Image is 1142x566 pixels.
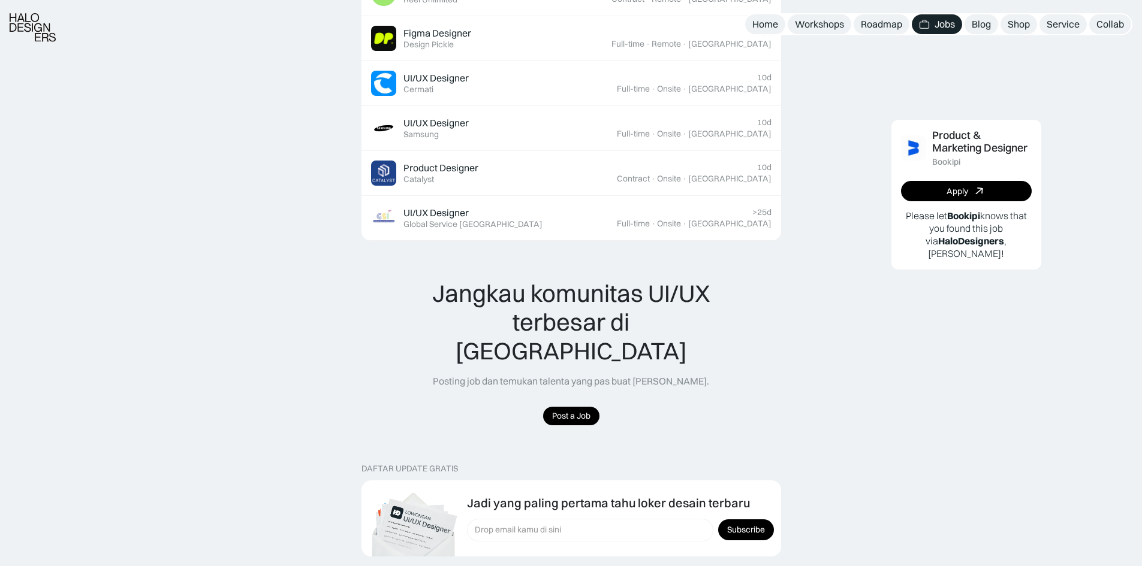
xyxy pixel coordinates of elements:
div: [GEOGRAPHIC_DATA] [688,219,772,229]
div: Post a Job [552,411,590,421]
a: Workshops [788,14,851,34]
div: Jobs [935,18,955,31]
div: Posting job dan temukan talenta yang pas buat [PERSON_NAME]. [433,375,709,388]
div: · [651,174,656,184]
div: Bookipi [932,157,960,167]
div: Design Pickle [403,40,454,50]
div: Home [752,18,778,31]
a: Job ImageUI/UX DesignerCermati10dFull-time·Onsite·[GEOGRAPHIC_DATA] [361,61,781,106]
img: Job Image [371,205,396,231]
input: Drop email kamu di sini [467,519,713,541]
a: Jobs [912,14,962,34]
div: Service [1047,18,1080,31]
a: Job ImageProduct DesignerCatalyst10dContract·Onsite·[GEOGRAPHIC_DATA] [361,151,781,196]
a: Blog [965,14,998,34]
div: [GEOGRAPHIC_DATA] [688,39,772,49]
div: Contract [617,174,650,184]
img: Job Image [371,26,396,51]
a: Home [745,14,785,34]
div: · [646,39,650,49]
div: · [651,219,656,229]
a: Job ImageUI/UX DesignerSamsung10dFull-time·Onsite·[GEOGRAPHIC_DATA] [361,106,781,151]
div: · [682,39,687,49]
img: Job Image [371,71,396,96]
div: [GEOGRAPHIC_DATA] [688,84,772,94]
div: Cermati [403,84,433,95]
div: 10d [757,72,772,83]
div: · [682,219,687,229]
div: Roadmap [861,18,902,31]
div: Onsite [657,174,681,184]
div: Workshops [795,18,844,31]
div: 10d [757,117,772,128]
form: Form Subscription [467,519,774,541]
div: Samsung [403,129,439,140]
a: Job ImageFigma DesignerDesign Pickle10dFull-time·Remote·[GEOGRAPHIC_DATA] [361,16,781,61]
div: · [651,84,656,94]
div: UI/UX Designer [403,72,469,84]
img: Job Image [901,135,926,161]
b: HaloDesigners [938,235,1004,247]
div: Global Service [GEOGRAPHIC_DATA] [403,219,543,229]
div: UI/UX Designer [403,207,469,219]
div: Product Designer [403,162,478,174]
input: Subscribe [718,519,774,540]
div: Remote [652,39,681,49]
a: Apply [901,181,1032,201]
div: UI/UX Designer [403,117,469,129]
a: Job ImageUI/UX DesignerGlobal Service [GEOGRAPHIC_DATA]>25dFull-time·Onsite·[GEOGRAPHIC_DATA] [361,196,781,241]
div: · [682,84,687,94]
img: Job Image [371,161,396,186]
div: · [682,129,687,139]
div: · [682,174,687,184]
div: Onsite [657,219,681,229]
img: Job Image [371,116,396,141]
div: [GEOGRAPHIC_DATA] [688,129,772,139]
a: Collab [1089,14,1131,34]
div: Shop [1008,18,1030,31]
div: Full-time [617,219,650,229]
div: Onsite [657,84,681,94]
div: Jangkau komunitas UI/UX terbesar di [GEOGRAPHIC_DATA] [408,279,735,365]
p: Please let knows that you found this job via , [PERSON_NAME]! [901,210,1032,259]
div: Figma Designer [403,27,471,40]
div: Blog [972,18,991,31]
div: Catalyst [403,174,434,184]
div: >25d [752,207,772,217]
a: Shop [1001,14,1037,34]
a: Post a Job [543,407,599,425]
div: Onsite [657,129,681,139]
a: Service [1039,14,1087,34]
div: Product & Marketing Designer [932,129,1032,155]
div: Collab [1096,18,1124,31]
div: 10d [757,162,772,172]
a: Roadmap [854,14,909,34]
div: Full-time [617,84,650,94]
div: Jadi yang paling pertama tahu loker desain terbaru [467,496,750,510]
b: Bookipi [947,210,980,222]
div: DAFTAR UPDATE GRATIS [361,464,458,474]
div: · [651,129,656,139]
div: Full-time [617,129,650,139]
div: Full-time [611,39,644,49]
div: Apply [947,186,968,196]
div: [GEOGRAPHIC_DATA] [688,174,772,184]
